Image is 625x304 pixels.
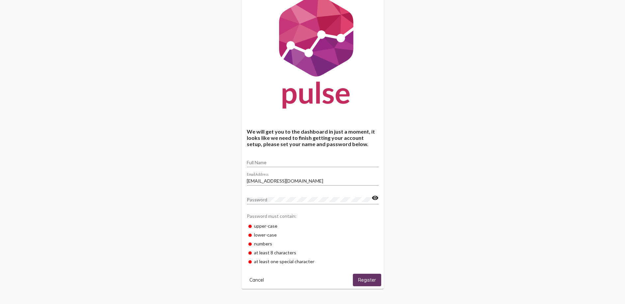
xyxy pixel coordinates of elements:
[249,277,264,283] span: Cancel
[247,239,379,248] div: numbers
[358,277,376,283] span: Register
[247,257,379,266] div: at least one special character
[372,194,379,202] mat-icon: visibility
[247,221,379,230] div: upper-case
[247,128,379,147] h4: We will get you to the dashboard in just a moment, it looks like we need to finish getting your a...
[353,274,381,286] button: Register
[244,274,269,286] button: Cancel
[247,248,379,257] div: at least 8 characters
[247,210,379,221] div: Password must contain:
[247,230,379,239] div: lower-case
